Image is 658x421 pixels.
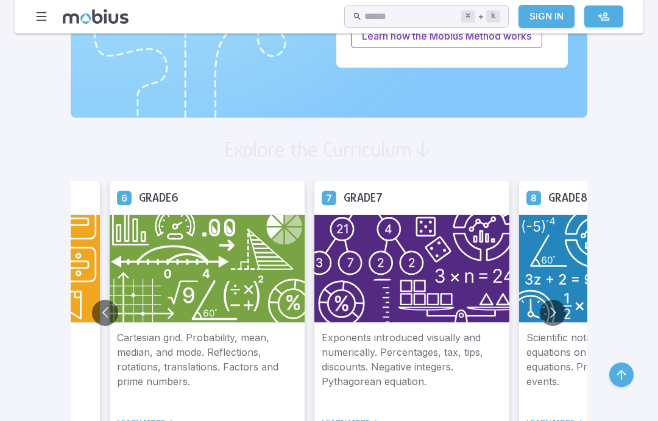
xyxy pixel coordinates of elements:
[548,188,587,207] h5: Grade 8
[461,10,475,23] kbd: ⌘
[117,330,297,403] p: Cartesian grid. Probability, mean, median, and mode. Reflections, rotations, translations. Factor...
[518,5,575,28] a: Sign In
[526,190,541,205] a: Grade 8
[344,188,383,207] h5: Grade 7
[322,190,336,205] a: Grade 7
[314,214,509,323] img: Grade 7
[362,29,531,43] p: Learn how the Mobius Method works
[486,10,500,23] kbd: k
[117,190,132,205] a: Grade 6
[322,330,502,403] p: Exponents introduced visually and numerically. Percentages, tax, tips, discounts. Negative intege...
[110,214,305,323] img: Grade 6
[224,137,412,161] h2: Explore the Curriculum
[139,188,179,207] h5: Grade 6
[92,300,118,326] button: Go to previous slide
[461,9,500,24] div: +
[351,24,542,48] a: Learn how the Mobius Method works
[540,300,566,326] button: Go to next slide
